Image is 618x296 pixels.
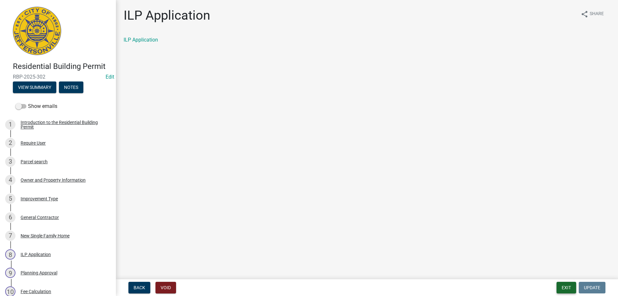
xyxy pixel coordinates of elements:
h1: ILP Application [124,8,210,23]
wm-modal-confirm: Edit Application Number [106,74,114,80]
button: shareShare [576,8,609,20]
div: 2 [5,138,15,148]
span: Share [590,10,604,18]
wm-modal-confirm: Notes [59,85,83,90]
div: Require User [21,141,46,145]
wm-modal-confirm: Summary [13,85,56,90]
div: 3 [5,157,15,167]
button: Update [579,282,605,293]
button: Exit [557,282,576,293]
div: 7 [5,231,15,241]
a: Edit [106,74,114,80]
div: 9 [5,268,15,278]
span: Back [134,285,145,290]
div: 1 [5,119,15,130]
button: Void [155,282,176,293]
div: New Single Family Home [21,234,70,238]
a: ILP Application [124,37,158,43]
div: ILP Application [21,252,51,257]
span: RBP-2025-302 [13,74,103,80]
label: Show emails [15,102,57,110]
h4: Residential Building Permit [13,62,111,71]
div: 4 [5,175,15,185]
div: Parcel search [21,159,48,164]
div: Planning Approval [21,271,57,275]
span: Update [584,285,600,290]
div: Introduction to the Residential Building Permit [21,120,106,129]
button: Notes [59,81,83,93]
div: 5 [5,194,15,204]
button: Back [128,282,150,293]
div: Fee Calculation [21,289,51,294]
i: share [581,10,588,18]
div: 8 [5,249,15,260]
div: Improvement Type [21,196,58,201]
img: City of Jeffersonville, Indiana [13,7,61,55]
button: View Summary [13,81,56,93]
div: Owner and Property Information [21,178,86,182]
div: 6 [5,212,15,223]
div: General Contractor [21,215,59,220]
